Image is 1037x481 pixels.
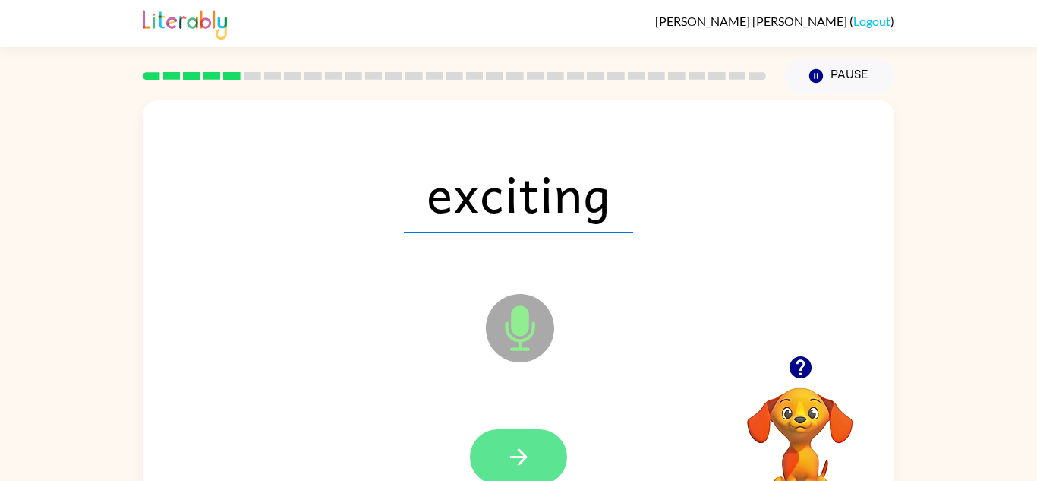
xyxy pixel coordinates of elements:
img: Literably [143,6,227,40]
button: Pause [784,59,894,93]
span: exciting [404,153,633,233]
a: Logout [853,14,890,28]
div: ( ) [655,14,894,28]
span: [PERSON_NAME] [PERSON_NAME] [655,14,849,28]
